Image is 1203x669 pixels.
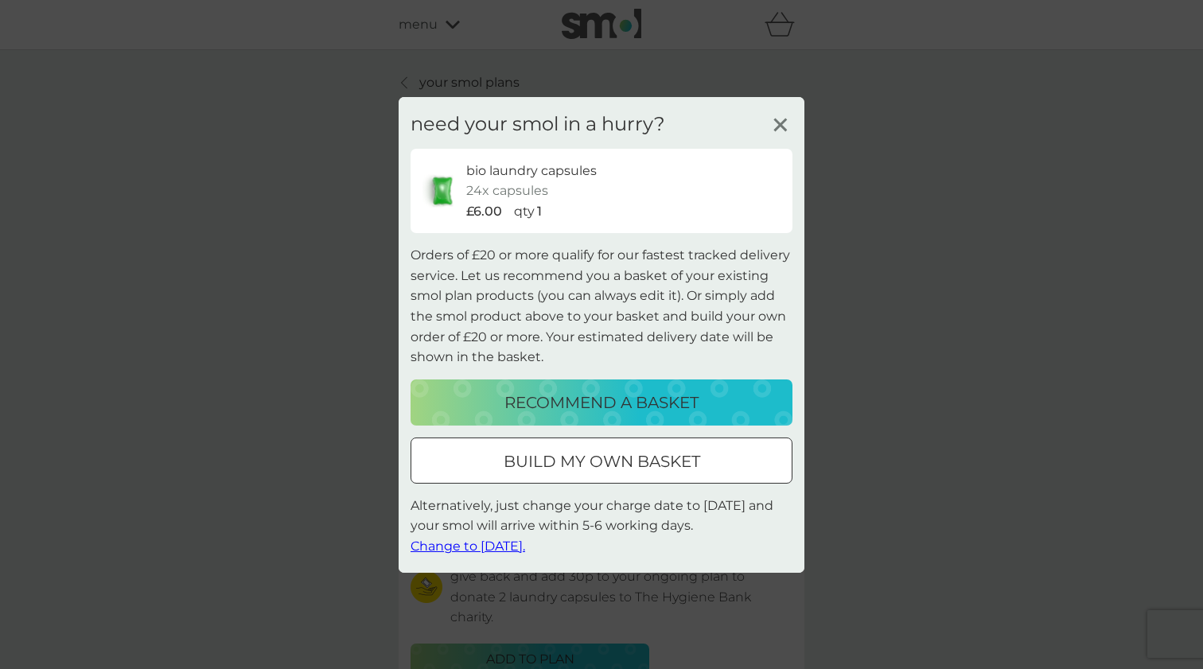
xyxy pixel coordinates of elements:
[466,160,597,181] p: bio laundry capsules
[466,181,548,201] p: 24x capsules
[466,201,502,222] p: £6.00
[504,390,699,415] p: recommend a basket
[504,449,700,474] p: build my own basket
[411,539,525,554] span: Change to [DATE].
[411,536,525,557] button: Change to [DATE].
[411,438,792,484] button: build my own basket
[537,201,542,222] p: 1
[411,112,665,135] h3: need your smol in a hurry?
[514,201,535,222] p: qty
[411,245,792,368] p: Orders of £20 or more qualify for our fastest tracked delivery service. Let us recommend you a ba...
[411,496,792,557] p: Alternatively, just change your charge date to [DATE] and your smol will arrive within 5-6 workin...
[411,379,792,426] button: recommend a basket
